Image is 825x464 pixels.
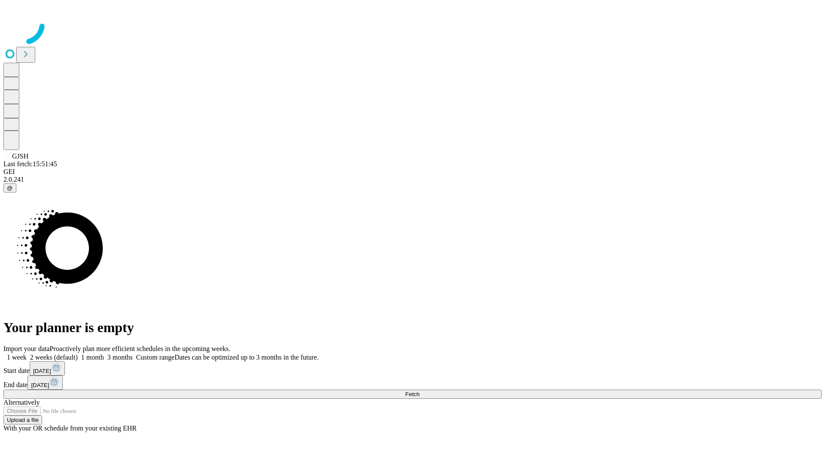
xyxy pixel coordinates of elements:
[136,354,174,361] span: Custom range
[3,345,50,352] span: Import your data
[3,168,822,176] div: GEI
[3,424,137,432] span: With your OR schedule from your existing EHR
[174,354,318,361] span: Dates can be optimized up to 3 months in the future.
[3,399,40,406] span: Alternatively
[3,320,822,336] h1: Your planner is empty
[7,185,13,191] span: @
[7,354,27,361] span: 1 week
[3,183,16,192] button: @
[30,354,78,361] span: 2 weeks (default)
[3,160,57,168] span: Last fetch: 15:51:45
[3,415,42,424] button: Upload a file
[27,375,63,390] button: [DATE]
[50,345,230,352] span: Proactively plan more efficient schedules in the upcoming weeks.
[12,153,28,160] span: GJSH
[30,361,65,375] button: [DATE]
[33,368,51,374] span: [DATE]
[405,391,419,397] span: Fetch
[107,354,133,361] span: 3 months
[3,375,822,390] div: End date
[3,361,822,375] div: Start date
[81,354,104,361] span: 1 month
[31,382,49,388] span: [DATE]
[3,390,822,399] button: Fetch
[3,176,822,183] div: 2.0.241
